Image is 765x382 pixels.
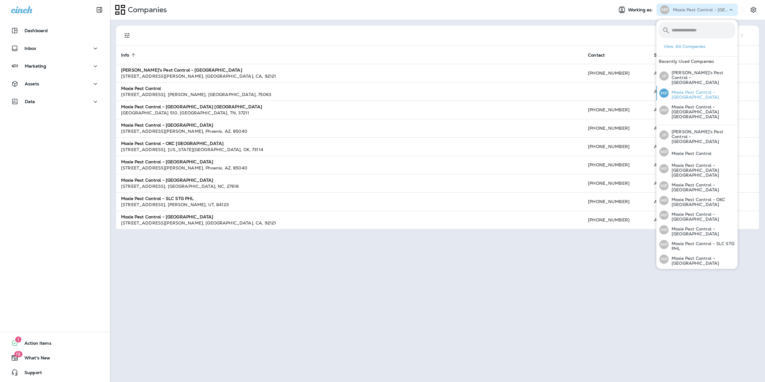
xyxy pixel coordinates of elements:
span: Info [121,53,129,58]
strong: Moxie Pest Control - [GEOGRAPHIC_DATA] [121,159,213,165]
div: MP [660,5,669,14]
span: Support [18,370,42,377]
div: [STREET_ADDRESS] , [PERSON_NAME] , UT , 84123 [121,202,578,208]
div: MP [660,240,669,249]
button: Assets [6,78,104,90]
td: [PHONE_NUMBER] [583,101,649,119]
button: MPMoxie Pest Control - [GEOGRAPHIC_DATA] [GEOGRAPHIC_DATA] [656,159,738,179]
p: Moxie Pest Control - [GEOGRAPHIC_DATA] [669,212,735,222]
button: JP[PERSON_NAME]'s Pest Control - [GEOGRAPHIC_DATA] [656,125,738,145]
button: Filters [121,29,133,42]
p: [PERSON_NAME]'s Pest Control - [GEOGRAPHIC_DATA] [669,129,735,144]
span: Contact [588,52,613,58]
td: [PHONE_NUMBER] [583,64,649,82]
strong: Moxie Pest Control - [GEOGRAPHIC_DATA] [121,214,213,220]
div: MP [660,211,669,220]
div: JP [660,72,669,81]
p: Moxie Pest Control - [GEOGRAPHIC_DATA] [GEOGRAPHIC_DATA] [669,105,735,119]
span: 19 [14,351,22,357]
td: [PHONE_NUMBER] [583,174,649,192]
button: MPMoxie Pest Control - OKC [GEOGRAPHIC_DATA] [656,193,738,208]
td: Active [649,211,696,229]
div: [STREET_ADDRESS][PERSON_NAME] , Phoenix , AZ , 85040 [121,165,578,171]
div: MP [660,89,669,98]
span: Working as: [628,7,654,13]
p: Moxie Pest Control - [GEOGRAPHIC_DATA] [GEOGRAPHIC_DATA] [669,163,735,178]
span: Action Items [18,341,51,348]
button: MPMoxie Pest Control - [GEOGRAPHIC_DATA] [656,86,738,101]
strong: Moxie Pest Control - OKC [GEOGRAPHIC_DATA] [121,141,224,146]
td: Active [649,192,696,211]
span: Info [121,52,137,58]
button: Dashboard [6,24,104,37]
strong: [PERSON_NAME]'s Pest Control - [GEOGRAPHIC_DATA] [121,67,242,73]
button: Marketing [6,60,104,72]
p: Data [25,99,35,104]
button: 19What's New [6,352,104,364]
div: MP [660,106,669,115]
div: MP [660,181,669,191]
p: Dashboard [24,28,48,33]
div: JP [660,131,669,140]
td: Active [649,119,696,137]
p: Moxie Pest Control [669,151,712,156]
td: Active [649,174,696,192]
p: Moxie Pest Control - [GEOGRAPHIC_DATA] [669,256,735,266]
span: Status [654,53,668,58]
button: MPMoxie Pest Control - [GEOGRAPHIC_DATA] [656,223,738,237]
td: Active [649,101,696,119]
button: MPMoxie Pest Control - [GEOGRAPHIC_DATA] [GEOGRAPHIC_DATA] [656,101,738,120]
button: Inbox [6,42,104,54]
div: [STREET_ADDRESS][PERSON_NAME] , [GEOGRAPHIC_DATA] , CA , 92121 [121,73,578,79]
button: MPMoxie Pest Control - [GEOGRAPHIC_DATA] [656,208,738,223]
span: Status [654,52,676,58]
div: MP [660,164,669,173]
button: Collapse Sidebar [91,4,108,16]
strong: Moxie Pest Control - [GEOGRAPHIC_DATA] [121,122,213,128]
button: MPMoxie Pest Control - [GEOGRAPHIC_DATA] [656,252,738,267]
div: [STREET_ADDRESS][PERSON_NAME] , Phoenix , AZ , 85040 [121,128,578,134]
button: Data [6,95,104,108]
td: Active [649,64,696,82]
div: MP [660,255,669,264]
p: Inbox [24,46,36,51]
td: Active [649,156,696,174]
p: [PERSON_NAME]'s Pest Control - [GEOGRAPHIC_DATA] [669,70,735,85]
button: MPMoxie Pest Control [656,145,738,159]
p: Moxie Pest Control - [GEOGRAPHIC_DATA] [669,227,735,236]
div: MP [660,196,669,205]
strong: Moxie Pest Control - [GEOGRAPHIC_DATA] [GEOGRAPHIC_DATA] [121,104,262,109]
td: [PHONE_NUMBER] [583,119,649,137]
strong: Moxie Pest Control - [GEOGRAPHIC_DATA] [121,177,213,183]
p: Assets [25,81,39,86]
td: [PHONE_NUMBER] [583,137,649,156]
strong: Moxie Pest Control - SLC STG PHL [121,196,194,201]
span: Contact [588,53,605,58]
span: 1 [15,336,21,343]
p: Marketing [25,64,46,69]
td: [PHONE_NUMBER] [583,192,649,211]
button: Settings [748,4,759,15]
button: 1Action Items [6,337,104,349]
p: Moxie Pest Control - OKC [GEOGRAPHIC_DATA] [669,197,735,207]
div: Recently Used Companies [656,57,738,66]
p: Moxie Pest Control - [GEOGRAPHIC_DATA] [669,90,735,100]
td: Active [649,137,696,156]
div: [STREET_ADDRESS] , [US_STATE][GEOGRAPHIC_DATA] , OK , 73114 [121,146,578,153]
div: [STREET_ADDRESS] , [PERSON_NAME] , [GEOGRAPHIC_DATA] , 75063 [121,91,578,98]
button: View All Companies [661,42,738,51]
div: MP [660,147,669,157]
td: Active [649,82,696,101]
p: Moxie Pest Control - [GEOGRAPHIC_DATA] [669,183,735,192]
button: Support [6,366,104,379]
div: [STREET_ADDRESS][PERSON_NAME] , [GEOGRAPHIC_DATA] , CA , 92121 [121,220,578,226]
button: MPMoxie Pest Control - SLC STG PHL [656,237,738,252]
button: JP[PERSON_NAME]'s Pest Control - [GEOGRAPHIC_DATA] [656,66,738,86]
div: MP [660,225,669,235]
div: [GEOGRAPHIC_DATA] 510 , [GEOGRAPHIC_DATA] , TN , 37211 [121,110,578,116]
p: Moxie Pest Control - SLC STG PHL [669,241,735,251]
p: Moxie Pest Control - [GEOGRAPHIC_DATA] [GEOGRAPHIC_DATA] [673,7,728,12]
button: MPMoxie Pest Control - [GEOGRAPHIC_DATA] [656,179,738,193]
span: What's New [18,355,50,363]
div: [STREET_ADDRESS] , [GEOGRAPHIC_DATA] , NC , 27616 [121,183,578,189]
